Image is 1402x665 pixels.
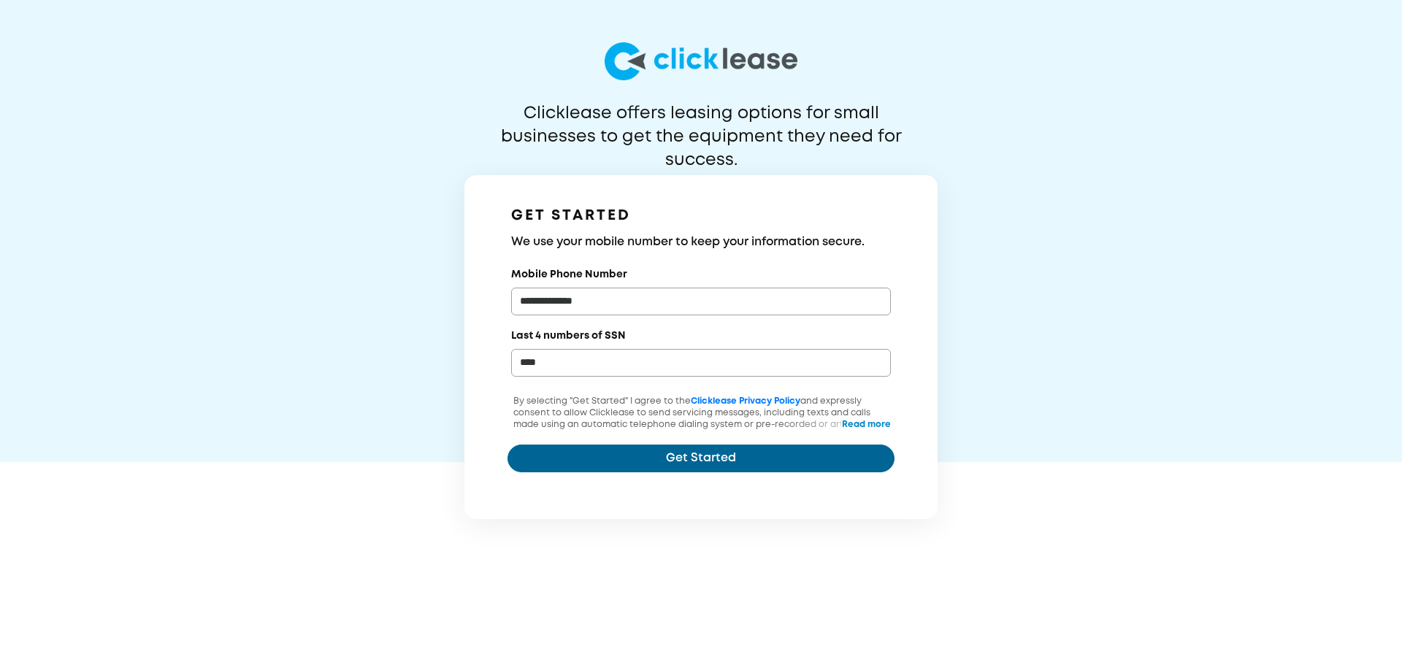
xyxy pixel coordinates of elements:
[691,397,800,405] a: Clicklease Privacy Policy
[605,42,797,80] img: logo-larg
[511,328,626,343] label: Last 4 numbers of SSN
[507,445,895,472] button: Get Started
[465,102,937,149] p: Clicklease offers leasing options for small businesses to get the equipment they need for success.
[507,396,895,466] p: By selecting "Get Started" I agree to the and expressly consent to allow Clicklease to send servi...
[511,267,627,282] label: Mobile Phone Number
[511,204,891,228] h1: GET STARTED
[511,234,891,251] h3: We use your mobile number to keep your information secure.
